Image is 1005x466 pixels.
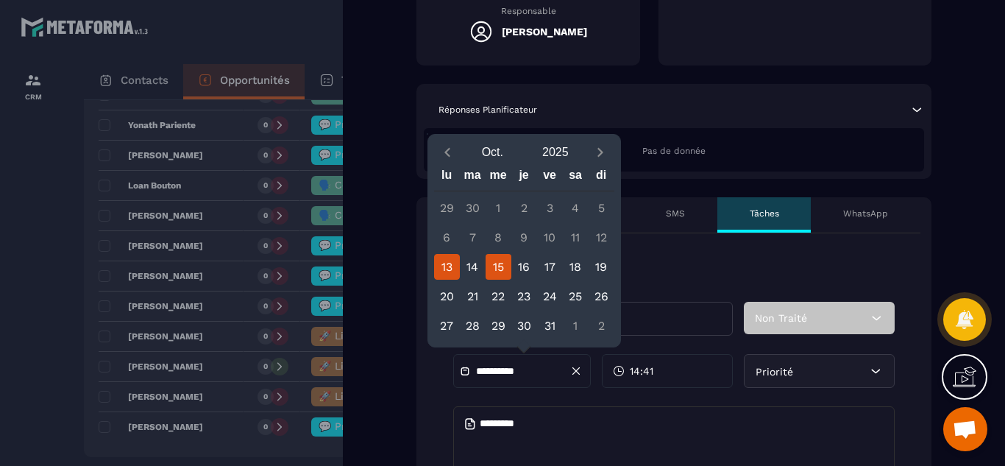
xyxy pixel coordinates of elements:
div: 26 [589,283,614,309]
div: di [589,165,614,191]
div: 4 [563,195,589,221]
div: je [511,165,537,191]
div: 11 [563,225,589,250]
div: ma [460,165,486,191]
p: Responsable [438,6,618,16]
div: lu [434,165,460,191]
div: 19 [589,254,614,280]
h5: [PERSON_NAME] [502,26,587,38]
div: 5 [589,195,614,221]
div: 16 [511,254,537,280]
p: Tâches [750,208,779,219]
div: 23 [511,283,537,309]
div: 17 [537,254,563,280]
div: 9 [511,225,537,250]
div: 12 [589,225,614,250]
div: 3 [537,195,563,221]
div: 31 [537,313,563,339]
p: Réponses Planificateur [438,104,537,116]
p: SMS [666,208,685,219]
div: 29 [434,195,460,221]
div: 30 [460,195,486,221]
span: Priorité [756,366,793,378]
div: Calendar wrapper [434,165,614,339]
button: Next month [587,142,614,162]
div: Ouvrir le chat [943,407,987,451]
div: 27 [434,313,460,339]
div: 30 [511,313,537,339]
div: 18 [563,254,589,280]
div: 2 [589,313,614,339]
div: me [486,165,511,191]
div: 10 [537,225,563,250]
p: WhatsApp [843,208,888,219]
div: 1 [563,313,589,339]
div: 20 [434,283,460,309]
div: Calendar days [434,195,614,339]
div: 7 [460,225,486,250]
div: 6 [434,225,460,250]
button: Open years overlay [524,139,587,165]
div: ve [537,165,563,191]
span: Non Traité [755,312,807,324]
div: 8 [486,225,511,250]
span: 14:41 [630,364,653,378]
div: 14 [460,254,486,280]
div: 29 [486,313,511,339]
div: 25 [563,283,589,309]
div: 1 [486,195,511,221]
div: 13 [434,254,460,280]
div: 28 [460,313,486,339]
div: 2 [511,195,537,221]
button: Previous month [434,142,461,162]
div: 21 [460,283,486,309]
div: 24 [537,283,563,309]
div: sa [563,165,589,191]
span: Pas de donnée [642,146,706,156]
div: 15 [486,254,511,280]
button: Open months overlay [461,139,525,165]
div: 22 [486,283,511,309]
